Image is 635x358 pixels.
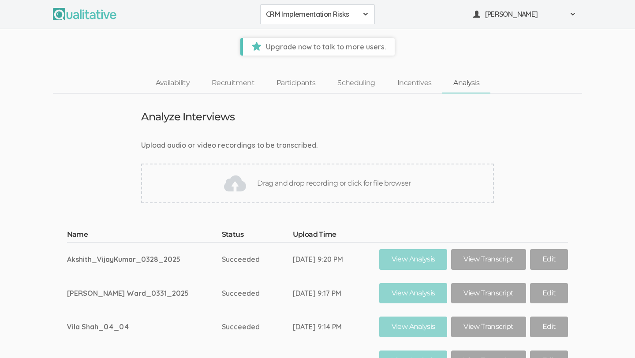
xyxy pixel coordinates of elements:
[67,310,222,344] td: Vila Shah_04_04
[293,242,379,276] td: [DATE] 9:20 PM
[266,9,358,19] span: CRM Implementation Risks
[141,164,494,203] div: Drag and drop recording or click for file browser
[326,74,386,93] a: Scheduling
[201,74,265,93] a: Recruitment
[442,74,490,93] a: Analysis
[451,249,526,270] a: View Transcript
[141,140,494,150] div: Upload audio or video recordings to be transcribed.
[467,4,582,24] button: [PERSON_NAME]
[67,230,222,242] th: Name
[265,74,326,93] a: Participants
[451,317,526,337] a: View Transcript
[240,38,395,56] a: Upgrade now to talk to more users.
[222,310,293,344] td: Succeeded
[530,249,568,270] a: Edit
[222,230,293,242] th: Status
[67,242,222,276] td: Akshith_VijayKumar_0328_2025
[451,283,526,304] a: View Transcript
[379,249,448,270] a: View Analysis
[243,38,395,56] span: Upgrade now to talk to more users.
[260,4,375,24] button: CRM Implementation Risks
[485,9,564,19] span: [PERSON_NAME]
[224,172,246,194] img: Drag and drop recording or click for file browser
[379,317,448,337] a: View Analysis
[67,276,222,310] td: [PERSON_NAME] Ward_0331_2025
[530,317,568,337] a: Edit
[293,230,379,242] th: Upload Time
[293,276,379,310] td: [DATE] 9:17 PM
[141,111,235,123] h3: Analyze Interviews
[53,8,116,20] img: Qualitative
[386,74,443,93] a: Incentives
[591,316,635,358] iframe: Chat Widget
[293,310,379,344] td: [DATE] 9:14 PM
[379,283,448,304] a: View Analysis
[145,74,201,93] a: Availability
[222,242,293,276] td: Succeeded
[530,283,568,304] a: Edit
[222,276,293,310] td: Succeeded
